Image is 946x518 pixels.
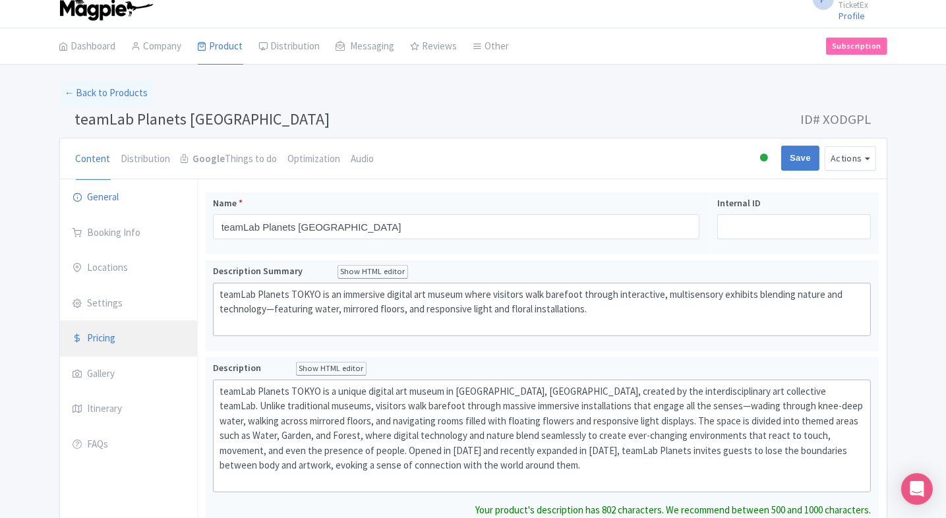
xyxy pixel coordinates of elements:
input: Save [781,146,819,171]
a: Itinerary [60,391,197,428]
a: Optimization [288,138,341,181]
a: Messaging [336,28,395,65]
a: Product [198,28,243,65]
div: Active [757,148,771,169]
button: Actions [825,146,876,171]
a: Subscription [826,38,887,55]
span: Internal ID [717,197,761,210]
a: Dashboard [59,28,116,65]
a: Profile [839,10,866,22]
div: Your product's description has 802 characters. We recommend between 500 and 1000 characters. [475,503,871,518]
strong: Google [193,152,225,167]
a: Pricing [60,320,197,357]
span: ID# XODGPL [801,106,872,132]
a: Distribution [259,28,320,65]
a: Locations [60,250,197,287]
div: teamLab Planets TOKYO is a unique digital art museum in [GEOGRAPHIC_DATA], [GEOGRAPHIC_DATA], cre... [220,384,865,488]
a: ← Back to Products [59,80,154,106]
a: FAQs [60,426,197,463]
a: Booking Info [60,215,197,252]
a: Distribution [121,138,171,181]
a: Other [473,28,510,65]
a: Audio [351,138,374,181]
a: GoogleThings to do [181,138,278,181]
span: teamLab Planets [GEOGRAPHIC_DATA] [75,109,330,129]
a: Reviews [411,28,458,65]
span: Description [213,362,263,374]
div: Show HTML editor [338,265,409,279]
div: Open Intercom Messenger [901,473,933,505]
a: Gallery [60,356,197,393]
small: TicketEx [839,1,887,9]
span: Name [213,197,237,210]
a: Content [76,138,111,181]
a: Company [132,28,182,65]
a: Settings [60,285,197,322]
span: Description Summary [213,265,305,277]
div: teamLab Planets TOKYO is an immersive digital art museum where visitors walk barefoot through int... [220,287,865,332]
a: General [60,179,197,216]
div: Show HTML editor [296,362,367,376]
